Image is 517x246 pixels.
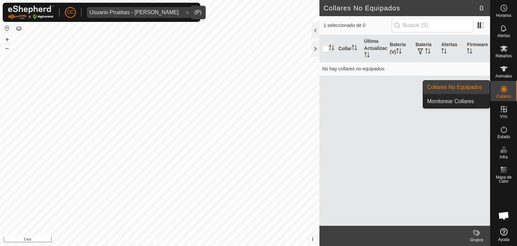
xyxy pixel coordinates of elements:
span: Horarios [496,13,511,18]
div: Grupos [463,237,490,243]
input: Buscar (S) [392,18,473,32]
span: Estado [497,135,510,139]
th: Collar [336,35,361,62]
p-sorticon: Activar para ordenar [467,49,472,55]
button: Restablecer Mapa [3,24,11,32]
th: Última Actualización [361,35,387,62]
button: + [3,35,11,43]
th: Alertas [439,35,464,62]
td: No hay collares no equipados. [319,62,490,75]
th: Firmware [464,35,490,62]
span: Mapa de Calor [492,175,515,183]
span: Animales [495,74,512,78]
p-sorticon: Activar para ordenar [425,49,430,55]
a: Collares No Equipados [423,81,490,94]
th: Batería (V) [387,35,413,62]
p-sorticon: Activar para ordenar [352,46,357,51]
button: – [3,44,11,52]
a: Ayuda [490,225,517,244]
span: Alertas [497,34,510,38]
span: Infra [499,155,508,159]
span: Usuario Pruebas - Gregorio Alarcia [87,7,181,18]
p-sorticon: Activar para ordenar [329,46,334,51]
img: Logo Gallagher [8,5,54,19]
button: Capas del Mapa [15,25,23,33]
span: 0 [480,3,483,13]
span: Rebaños [495,54,512,58]
span: Collares No Equipados [427,83,482,91]
span: Collares [496,94,511,98]
div: Chat abierto [494,206,514,226]
p-sorticon: Activar para ordenar [364,53,370,58]
span: Ayuda [498,238,510,242]
a: Monitorear Collares [423,95,490,108]
div: Usuario Pruebas - [PERSON_NAME] [90,10,179,15]
button: i [309,236,316,243]
h2: Collares No Equipados [323,4,480,12]
a: Contáctenos [172,237,195,243]
span: Monitorear Collares [427,97,474,105]
span: i [312,236,313,242]
p-sorticon: Activar para ordenar [396,49,402,55]
th: Batería [413,35,439,62]
span: CC [67,9,74,16]
span: 1 seleccionado de 0 [323,22,391,29]
a: Política de Privacidad [125,237,164,243]
span: VVs [500,115,507,119]
p-sorticon: Activar para ordenar [441,49,447,55]
div: dropdown trigger [181,7,195,18]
